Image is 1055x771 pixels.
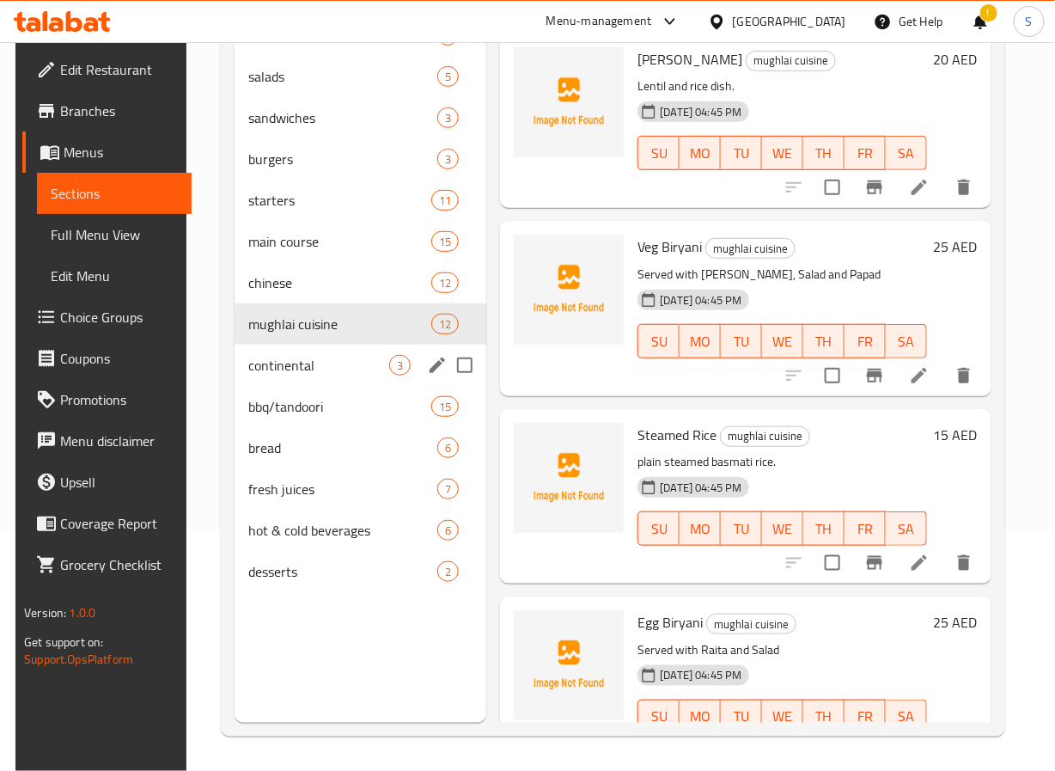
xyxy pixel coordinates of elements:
span: fresh juices [248,479,438,499]
span: SA [893,329,920,354]
span: TH [810,141,838,166]
span: Full Menu View [51,224,178,245]
a: Grocery Checklist [22,544,192,585]
button: MO [680,136,721,170]
button: TH [803,136,845,170]
span: Upsell [60,472,178,493]
button: SU [637,136,680,170]
button: delete [943,167,985,208]
button: SA [886,324,927,358]
span: SU [645,517,673,542]
div: chinese [248,272,431,293]
button: FR [845,511,886,546]
span: mughlai cuisine [747,51,835,70]
span: bbq/tandoori [248,396,431,417]
span: SU [645,141,673,166]
button: WE [762,324,803,358]
button: FR [845,700,886,734]
span: mughlai cuisine [707,615,796,634]
button: TU [721,700,762,734]
button: TH [803,324,845,358]
span: 3 [438,110,458,126]
div: starters [248,190,431,211]
span: MO [686,329,714,354]
div: burgers3 [235,138,487,180]
span: 12 [432,275,458,291]
button: Branch-specific-item [854,355,895,396]
span: Edit Restaurant [60,59,178,80]
div: starters11 [235,180,487,221]
span: burgers [248,149,438,169]
span: SA [893,141,920,166]
a: Coupons [22,338,192,379]
div: items [431,272,459,293]
button: MO [680,700,721,734]
span: FR [851,704,879,729]
span: hot & cold beverages [248,520,438,541]
a: Menu disclaimer [22,420,192,462]
button: SA [886,511,927,546]
button: TU [721,136,762,170]
span: TH [810,517,838,542]
div: salads5 [235,56,487,97]
p: Served with [PERSON_NAME], Salad and Papad [637,264,926,285]
span: sandwiches [248,107,438,128]
div: items [437,66,459,87]
div: main course [248,231,431,252]
span: FR [851,329,879,354]
img: Veg Biryani [514,235,624,345]
span: WE [769,141,796,166]
span: desserts [248,561,438,582]
a: Choice Groups [22,297,192,338]
button: TU [721,511,762,546]
a: Menus [22,132,192,173]
img: Egg Biryani [514,610,624,720]
span: [DATE] 04:45 PM [653,480,748,496]
div: mughlai cuisine [720,426,810,447]
span: Sections [51,183,178,204]
span: WE [769,517,796,542]
button: TH [803,511,845,546]
span: MO [686,141,714,166]
div: items [437,479,459,499]
a: Full Menu View [37,214,192,255]
div: items [389,355,411,376]
button: SU [637,511,680,546]
span: [DATE] 04:45 PM [653,667,748,683]
div: hot & cold beverages6 [235,510,487,551]
span: TU [728,517,755,542]
span: 3 [438,151,458,168]
div: [GEOGRAPHIC_DATA] [733,12,846,31]
div: salads [248,66,438,87]
button: Branch-specific-item [854,167,895,208]
span: 6 [438,523,458,539]
span: Get support on: [24,631,103,653]
span: continental [248,355,390,376]
span: 15 [432,399,458,415]
span: S [1026,12,1033,31]
p: Lentil and rice dish. [637,76,926,97]
div: items [437,149,459,169]
button: SU [637,324,680,358]
div: main course15 [235,221,487,262]
span: Grocery Checklist [60,554,178,575]
span: Version: [24,602,66,624]
span: Egg Biryani [637,609,703,635]
span: Promotions [60,389,178,410]
button: SU [637,700,680,734]
div: items [437,520,459,541]
div: items [431,396,459,417]
div: Menu-management [546,11,652,32]
span: 12 [432,316,458,333]
a: Branches [22,90,192,132]
div: mughlai cuisine [746,51,836,71]
span: Branches [60,101,178,121]
span: TU [728,704,755,729]
span: 11 [432,193,458,209]
button: WE [762,700,803,734]
a: Upsell [22,462,192,503]
span: mughlai cuisine [248,314,431,334]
